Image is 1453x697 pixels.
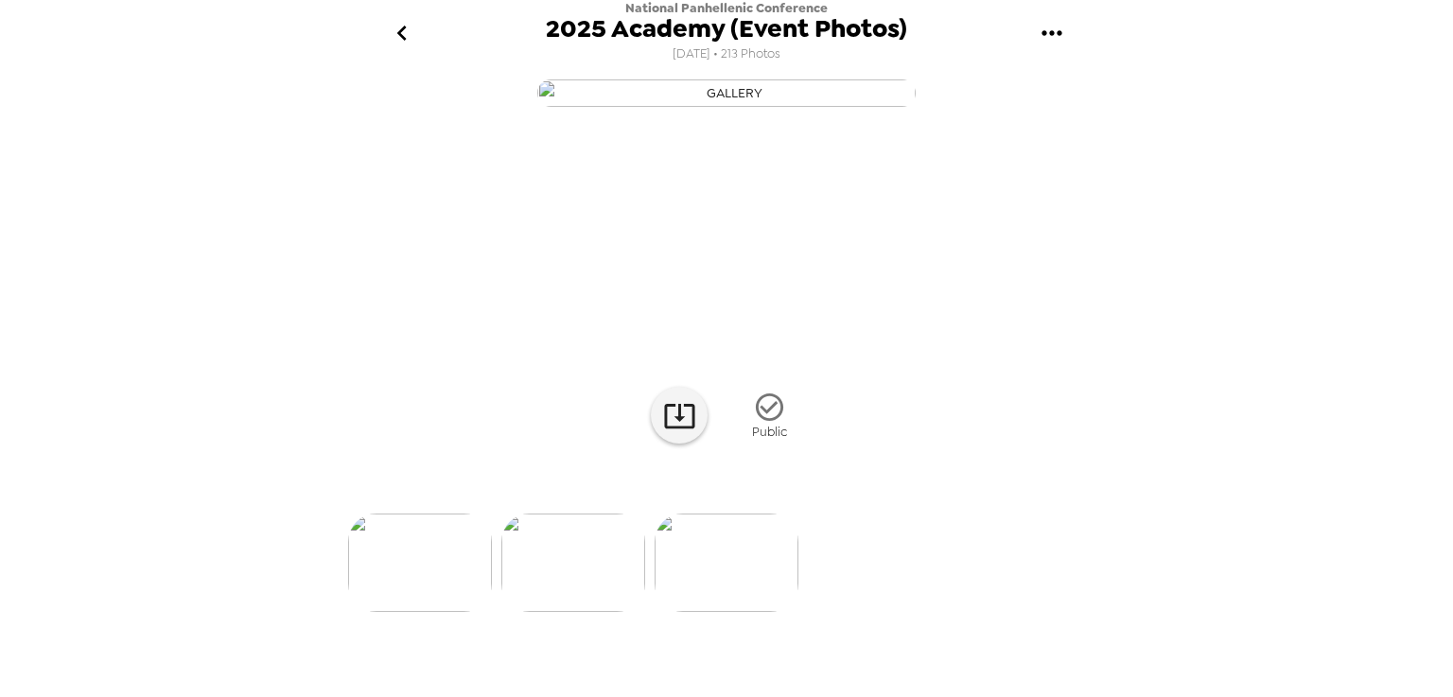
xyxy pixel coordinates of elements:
[546,16,907,42] span: 2025 Academy (Event Photos)
[655,514,798,612] img: gallery
[537,79,916,107] img: gallery
[348,514,492,612] img: gallery
[501,514,645,612] img: gallery
[371,3,432,64] button: go back
[722,380,816,451] button: Public
[673,42,780,67] span: [DATE] • 213 Photos
[752,424,787,440] span: Public
[1021,3,1082,64] button: gallery menu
